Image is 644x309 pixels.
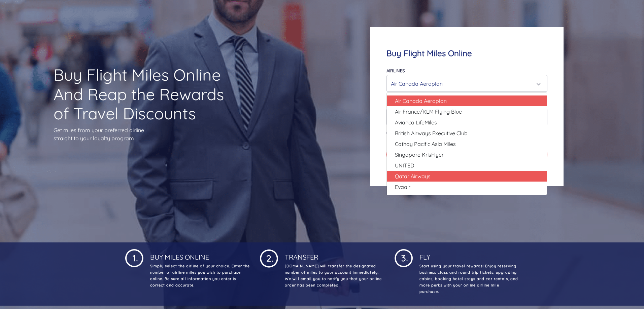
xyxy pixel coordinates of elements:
span: Air France/KLM Flying Blue [395,108,462,116]
label: Airlines [386,68,405,73]
img: 1 [395,248,413,267]
h4: Buy Miles Online [149,248,250,261]
span: Air Canada Aeroplan [395,97,447,105]
span: British Airways Executive Club [395,129,468,137]
h4: Fly [418,248,519,261]
span: Cathay Pacific Asia Miles [395,140,456,148]
span: Singapore KrisFlyer [395,151,444,159]
p: Simply select the airline of your choice. Enter the number of airline miles you wish to purchase ... [149,263,250,288]
span: Qatar Airways [395,172,431,180]
p: [DOMAIN_NAME] will transfer the designated number of miles to your account immediately. We will e... [283,263,384,288]
img: 1 [260,248,278,268]
span: UNITED [395,161,414,169]
h4: Buy Flight Miles Online [386,48,547,58]
div: Air Canada Aeroplan [391,77,539,90]
p: Start using your travel rewards! Enjoy reserving business class and round trip tickets, upgrading... [418,263,519,295]
button: Air Canada Aeroplan [386,75,547,92]
span: Evaair [395,183,410,191]
img: 1 [125,248,143,267]
p: Get miles from your preferred airline straight to your loyalty program [54,126,236,142]
span: Avianca LifeMiles [395,118,437,126]
h1: Buy Flight Miles Online And Reap the Rewards of Travel Discounts [54,65,236,123]
h4: Transfer [283,248,384,261]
